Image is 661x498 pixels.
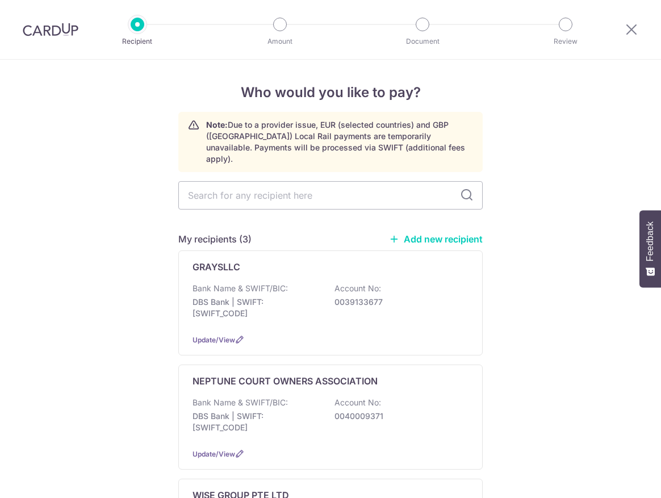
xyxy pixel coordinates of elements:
p: Due to a provider issue, EUR (selected countries) and GBP ([GEOGRAPHIC_DATA]) Local Rail payments... [206,119,473,165]
p: Recipient [95,36,179,47]
h5: My recipients (3) [178,232,252,246]
img: CardUp [23,23,78,36]
p: Amount [238,36,322,47]
p: NEPTUNE COURT OWNERS ASSOCIATION [193,374,378,388]
p: DBS Bank | SWIFT: [SWIFT_CODE] [193,411,320,433]
span: Feedback [645,221,655,261]
button: Feedback - Show survey [639,210,661,287]
p: Account No: [334,397,381,408]
a: Update/View [193,450,235,458]
p: DBS Bank | SWIFT: [SWIFT_CODE] [193,296,320,319]
a: Add new recipient [389,233,483,245]
p: Account No: [334,283,381,294]
a: Update/View [193,336,235,344]
h4: Who would you like to pay? [178,82,483,103]
p: GRAYSLLC [193,260,240,274]
p: Document [380,36,465,47]
strong: Note: [206,120,228,129]
iframe: Opens a widget where you can find more information [588,464,650,492]
p: Bank Name & SWIFT/BIC: [193,397,288,408]
p: 0039133677 [334,296,462,308]
p: Bank Name & SWIFT/BIC: [193,283,288,294]
input: Search for any recipient here [178,181,483,210]
p: Review [524,36,608,47]
p: 0040009371 [334,411,462,422]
